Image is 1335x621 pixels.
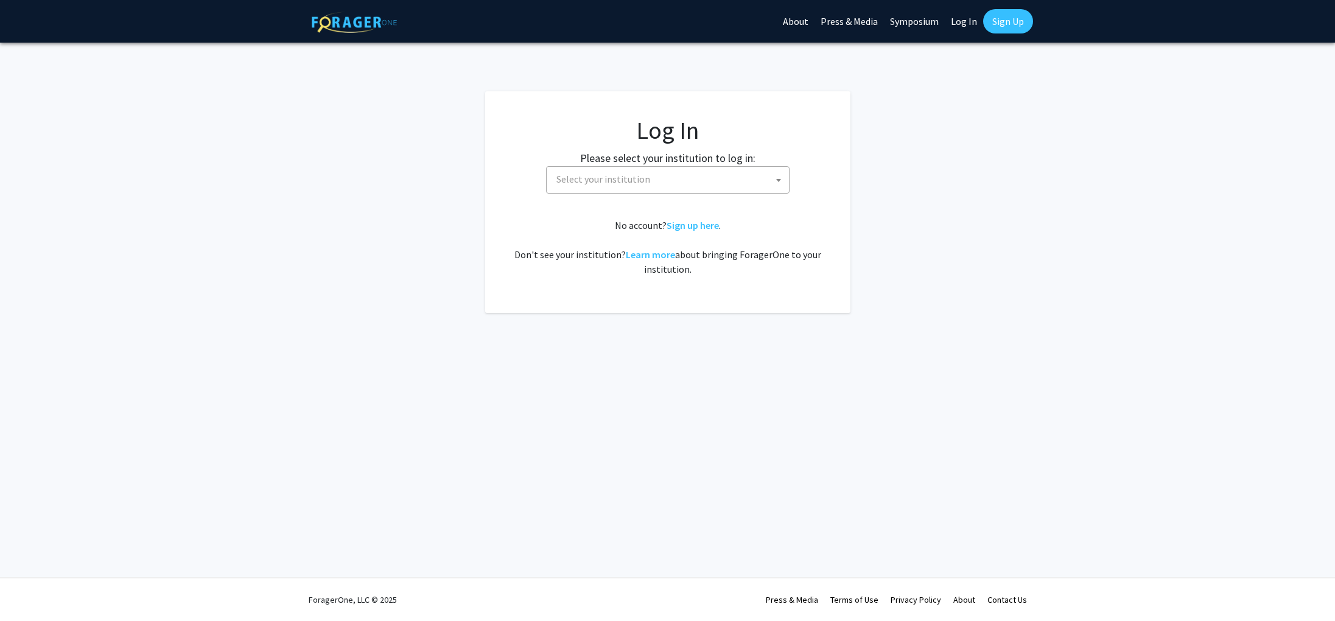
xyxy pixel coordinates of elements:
span: Select your institution [556,173,650,185]
a: Learn more about bringing ForagerOne to your institution [626,248,675,261]
span: Select your institution [552,167,789,192]
h1: Log In [510,116,826,145]
img: ForagerOne Logo [312,12,397,33]
label: Please select your institution to log in: [580,150,755,166]
iframe: Chat [9,566,52,612]
a: About [953,594,975,605]
a: Privacy Policy [891,594,941,605]
span: Select your institution [546,166,790,194]
div: No account? . Don't see your institution? about bringing ForagerOne to your institution. [510,218,826,276]
a: Terms of Use [830,594,878,605]
a: Press & Media [766,594,818,605]
a: Contact Us [987,594,1027,605]
a: Sign up here [667,219,719,231]
div: ForagerOne, LLC © 2025 [309,578,397,621]
a: Sign Up [983,9,1033,33]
